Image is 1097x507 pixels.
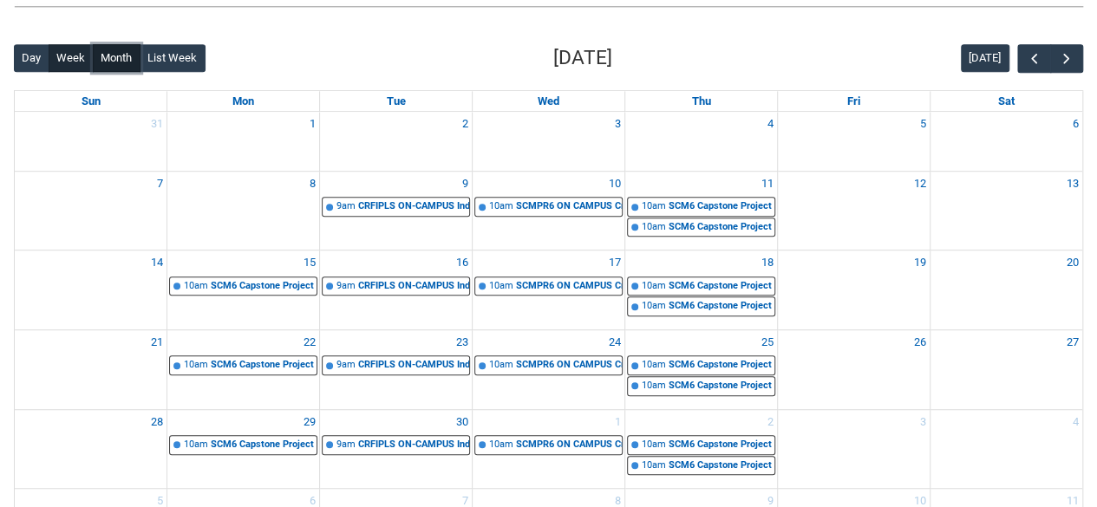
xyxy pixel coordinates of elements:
a: Go to September 6, 2025 [1069,112,1082,136]
td: Go to September 2, 2025 [320,112,473,171]
div: CRFIPLS ON-CAMPUS Industry Placement SCM | Studio 3 ([PERSON_NAME][GEOGRAPHIC_DATA].) (capacity x... [358,199,469,214]
td: Go to September 6, 2025 [930,112,1082,171]
div: SCM6 Capstone Project STAGE 6 Tech Demo G2 | Editing Suites ([PERSON_NAME] St.) (capacity x16ppl) [669,299,774,314]
div: 10am [489,438,513,452]
button: Week [49,44,94,72]
a: Go to September 28, 2025 [147,410,167,434]
div: 10am [642,358,666,373]
button: Month [93,44,140,72]
td: Go to September 18, 2025 [624,250,777,330]
a: Go to October 1, 2025 [611,410,624,434]
a: Thursday [688,91,714,112]
a: Go to August 31, 2025 [147,112,167,136]
td: Go to September 12, 2025 [777,171,930,250]
div: CRFIPLS ON-CAMPUS Industry Placement SCM | Studio 3 ([PERSON_NAME][GEOGRAPHIC_DATA].) (capacity x... [358,358,469,373]
td: Go to October 1, 2025 [473,409,625,489]
div: 10am [642,458,666,473]
td: Go to September 30, 2025 [320,409,473,489]
a: Go to September 17, 2025 [605,250,624,275]
a: Go to September 19, 2025 [911,250,930,275]
a: Go to September 20, 2025 [1063,250,1082,275]
a: Go to September 14, 2025 [147,250,167,275]
div: 9am [336,279,356,294]
a: Go to September 10, 2025 [605,172,624,196]
a: Go to October 2, 2025 [764,410,777,434]
div: 10am [642,199,666,214]
div: SCM6 Capstone Project STAGE 6 Tech Demo G2 | Editing Suites ([PERSON_NAME] St.) (capacity x16ppl) [669,379,774,393]
div: SCM6 Capstone Project STAGE 6 Tech Demo G2 | [PERSON_NAME] ([PERSON_NAME] St.) (capacity xppl) | ... [669,358,774,373]
a: Go to September 21, 2025 [147,330,167,354]
button: Previous Month [1017,44,1050,73]
a: Go to September 1, 2025 [306,112,319,136]
div: SCM6 Capstone Project STAGE 6 Tech Demo G2 | [PERSON_NAME] ([PERSON_NAME] St.) (capacity xppl) [669,199,774,214]
td: Go to September 26, 2025 [777,329,930,409]
div: CRFIPLS ON-CAMPUS Industry Placement SCM | Studio 3 ([PERSON_NAME][GEOGRAPHIC_DATA].) (capacity x... [358,438,469,452]
button: List Week [140,44,206,72]
td: Go to September 23, 2025 [320,329,473,409]
td: Go to September 20, 2025 [930,250,1082,330]
td: Go to September 5, 2025 [777,112,930,171]
a: Go to September 23, 2025 [453,330,472,354]
td: Go to September 7, 2025 [15,171,167,250]
a: Go to September 7, 2025 [153,172,167,196]
div: 10am [642,279,666,294]
td: Go to September 24, 2025 [473,329,625,409]
td: Go to September 29, 2025 [167,409,320,489]
td: Go to September 21, 2025 [15,329,167,409]
h2: [DATE] [553,43,612,73]
td: Go to September 1, 2025 [167,112,320,171]
div: SCMPR6 ON CAMPUS Creative Entrepreneurship STAGE 6 Group 1 | [PERSON_NAME] ([PERSON_NAME] St.) (c... [516,279,622,294]
a: Go to September 8, 2025 [306,172,319,196]
a: Go to September 29, 2025 [300,410,319,434]
div: SCMPR6 ON CAMPUS Creative Entrepreneurship STAGE 6 Group 1 | [PERSON_NAME] ([PERSON_NAME][GEOGRAP... [516,199,622,214]
td: Go to September 3, 2025 [473,112,625,171]
a: Sunday [78,91,104,112]
td: Go to September 13, 2025 [930,171,1082,250]
a: Go to September 16, 2025 [453,250,472,275]
div: SCM6 Capstone Project STAGE 6 Tech Demo G2 | Editing Suites ([PERSON_NAME] St.) (capacity x16ppl) [669,458,774,473]
div: SCMPR6 ON CAMPUS Creative Entrepreneurship STAGE 6 Group 1 | [PERSON_NAME] ([PERSON_NAME] St.) (c... [516,358,622,373]
a: Go to September 25, 2025 [758,330,777,354]
a: Go to September 11, 2025 [758,172,777,196]
td: Go to September 15, 2025 [167,250,320,330]
a: Go to September 13, 2025 [1063,172,1082,196]
td: Go to September 14, 2025 [15,250,167,330]
td: Go to September 16, 2025 [320,250,473,330]
a: Go to September 4, 2025 [764,112,777,136]
div: 10am [184,358,208,373]
a: Go to September 22, 2025 [300,330,319,354]
div: SCM6 Capstone Project STAGE 6 Tech Demo G2 | [PERSON_NAME] ([PERSON_NAME] St.) (capacity xppl) | ... [669,438,774,452]
a: Friday [844,91,864,112]
a: Go to September 26, 2025 [911,330,930,354]
td: Go to September 17, 2025 [473,250,625,330]
a: Go to September 12, 2025 [911,172,930,196]
div: 10am [642,220,666,235]
div: 10am [489,199,513,214]
div: CRFIPLS ON-CAMPUS Industry Placement SCM | Studio 3 ([PERSON_NAME][GEOGRAPHIC_DATA].) (capacity x... [358,279,469,294]
div: SCM6 Capstone Project STAGE 6 Lecture/Workshop G2 | [PERSON_NAME] ([PERSON_NAME] St.) (capacity x... [211,279,317,294]
div: 10am [184,438,208,452]
div: SCM6 Capstone Project STAGE 6 Tech Demo G2 | Editing Suites ([PERSON_NAME] St.) (capacity x16ppl) [669,220,774,235]
td: Go to September 4, 2025 [624,112,777,171]
div: 9am [336,358,356,373]
div: 10am [642,299,666,314]
a: Wednesday [534,91,563,112]
td: Go to September 8, 2025 [167,171,320,250]
td: Go to October 4, 2025 [930,409,1082,489]
td: Go to September 10, 2025 [473,171,625,250]
td: Go to September 28, 2025 [15,409,167,489]
a: Monday [229,91,258,112]
a: Go to September 27, 2025 [1063,330,1082,354]
div: 10am [489,358,513,373]
td: Go to September 11, 2025 [624,171,777,250]
div: SCMPR6 ON CAMPUS Creative Entrepreneurship STAGE 6 Group 1 | [PERSON_NAME] ([PERSON_NAME] St.) (c... [516,438,622,452]
div: 9am [336,438,356,452]
div: 10am [489,279,513,294]
td: Go to September 19, 2025 [777,250,930,330]
a: Saturday [995,91,1018,112]
div: SCM6 Capstone Project STAGE 6 Tech Demo G2 | [PERSON_NAME] ([PERSON_NAME] St.) (capacity xppl) | ... [669,279,774,294]
button: Day [14,44,49,72]
div: 10am [184,279,208,294]
a: Go to October 3, 2025 [917,410,930,434]
td: Go to September 25, 2025 [624,329,777,409]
